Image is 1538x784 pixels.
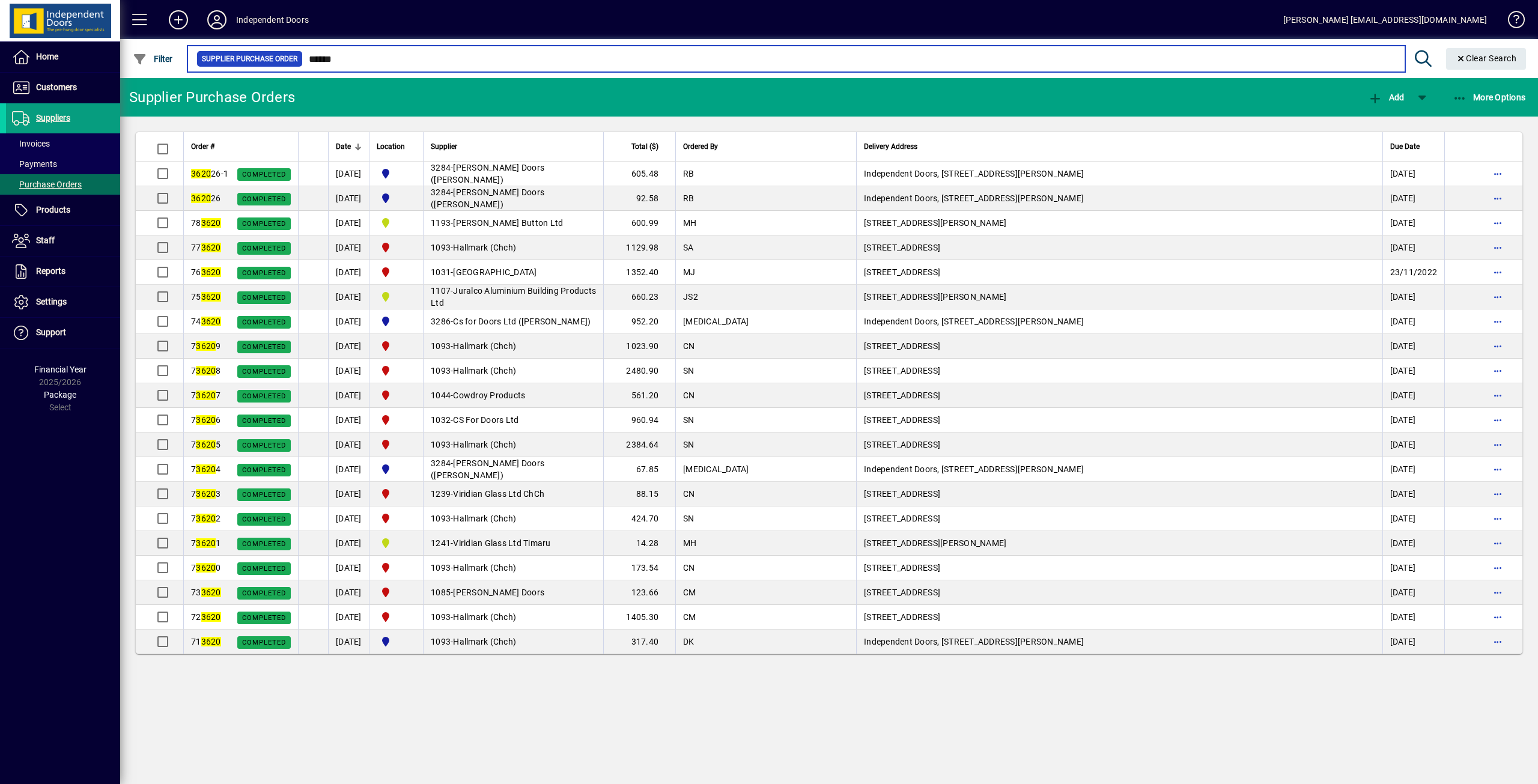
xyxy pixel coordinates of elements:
[603,309,675,334] td: 952.20
[683,243,694,252] span: SA
[453,218,563,228] span: [PERSON_NAME] Button Ltd
[242,343,286,351] span: Completed
[191,169,228,178] span: 26-1
[683,563,695,573] span: CN
[377,413,416,427] span: Christchurch
[856,531,1382,556] td: [STREET_ADDRESS][PERSON_NAME]
[1488,435,1507,454] button: More options
[242,466,286,474] span: Completed
[191,415,221,425] span: 7 6
[856,482,1382,506] td: [STREET_ADDRESS]
[603,236,675,260] td: 1129.98
[453,588,544,597] span: [PERSON_NAME] Doors
[191,514,221,523] span: 7 2
[191,140,291,153] div: Order #
[431,612,451,622] span: 1093
[377,610,416,624] span: Christchurch
[423,556,603,580] td: -
[431,366,451,375] span: 1093
[431,163,451,172] span: 3284
[191,341,221,351] span: 7 9
[856,580,1382,605] td: [STREET_ADDRESS]
[242,442,286,449] span: Completed
[242,565,286,573] span: Completed
[611,140,669,153] div: Total ($)
[242,245,286,252] span: Completed
[6,287,120,317] a: Settings
[431,286,596,308] span: Juralco Aluminium Building Products Ltd
[328,408,369,433] td: [DATE]
[683,588,696,597] span: CM
[1488,558,1507,577] button: More options
[683,366,695,375] span: SN
[683,140,849,153] div: Ordered By
[1488,361,1507,380] button: More options
[36,52,58,61] span: Home
[377,437,416,452] span: Christchurch
[453,563,516,573] span: Hallmark (Chch)
[423,482,603,506] td: -
[603,211,675,236] td: 600.99
[1382,334,1445,359] td: [DATE]
[431,538,451,548] span: 1241
[423,211,603,236] td: -
[377,561,416,575] span: Christchurch
[36,327,66,337] span: Support
[242,491,286,499] span: Completed
[431,514,451,523] span: 1093
[196,366,216,375] em: 3620
[44,390,76,400] span: Package
[201,292,221,302] em: 3620
[431,458,451,468] span: 3284
[328,236,369,260] td: [DATE]
[6,257,120,287] a: Reports
[328,457,369,482] td: [DATE]
[1488,460,1507,479] button: More options
[191,317,221,326] span: 74
[1488,509,1507,528] button: More options
[431,390,451,400] span: 1044
[423,359,603,383] td: -
[1499,2,1523,41] a: Knowledge Base
[201,243,221,252] em: 3620
[191,563,221,573] span: 7 0
[328,482,369,506] td: [DATE]
[431,588,451,597] span: 1085
[191,366,221,375] span: 7 8
[198,9,236,31] button: Profile
[328,433,369,457] td: [DATE]
[377,363,416,378] span: Christchurch
[36,205,70,214] span: Products
[242,220,286,228] span: Completed
[1365,87,1407,108] button: Add
[1488,213,1507,232] button: More options
[1382,531,1445,556] td: [DATE]
[1488,632,1507,651] button: More options
[191,440,221,449] span: 7 5
[202,53,297,65] span: Supplier Purchase Order
[453,514,516,523] span: Hallmark (Chch)
[453,612,516,622] span: Hallmark (Chch)
[196,538,216,548] em: 3620
[683,292,698,302] span: JS2
[864,140,917,153] span: Delivery Address
[1382,236,1445,260] td: [DATE]
[603,457,675,482] td: 67.85
[191,169,211,178] em: 3620
[1450,87,1529,108] button: More Options
[431,440,451,449] span: 1093
[242,368,286,375] span: Completed
[1488,583,1507,602] button: More options
[1488,189,1507,208] button: More options
[1382,506,1445,531] td: [DATE]
[201,588,221,597] em: 3620
[423,457,603,482] td: -
[683,538,697,548] span: MH
[6,73,120,103] a: Customers
[603,162,675,186] td: 605.48
[377,388,416,403] span: Christchurch
[191,193,211,203] em: 3620
[191,292,221,302] span: 75
[423,580,603,605] td: -
[36,113,70,123] span: Suppliers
